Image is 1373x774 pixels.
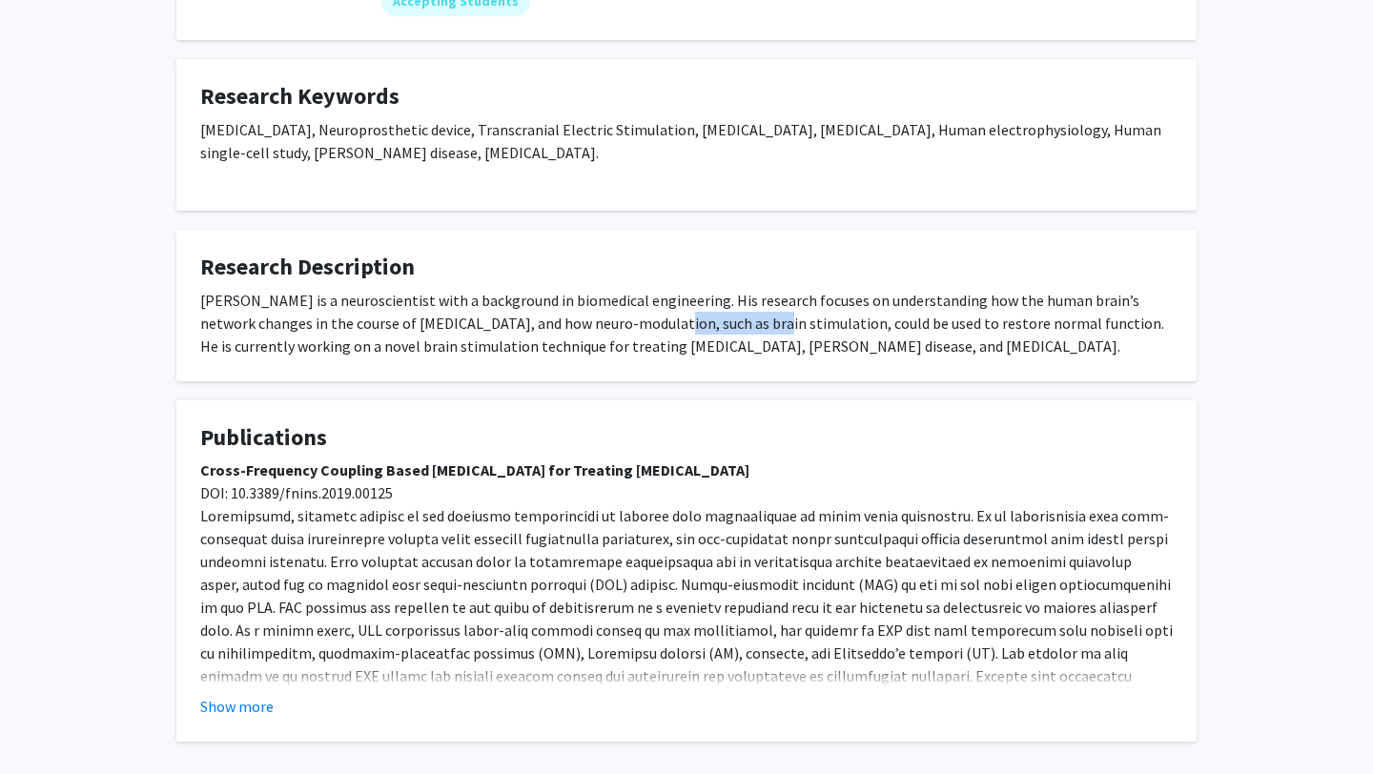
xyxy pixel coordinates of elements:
[200,695,274,718] button: Show more
[14,688,81,760] iframe: Chat
[200,118,1173,187] div: [MEDICAL_DATA], Neuroprosthetic device, Transcranial Electric Stimulation, [MEDICAL_DATA], [MEDIC...
[200,424,1173,452] h4: Publications
[200,83,1173,111] h4: Research Keywords
[200,483,393,502] span: DOI: 10.3389/fnins.2019.00125
[200,289,1173,357] div: [PERSON_NAME] is a neuroscientist with a background in biomedical engineering. His research focus...
[200,460,749,479] strong: Cross-Frequency Coupling Based [MEDICAL_DATA] for Treating [MEDICAL_DATA]
[200,254,1173,281] h4: Research Description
